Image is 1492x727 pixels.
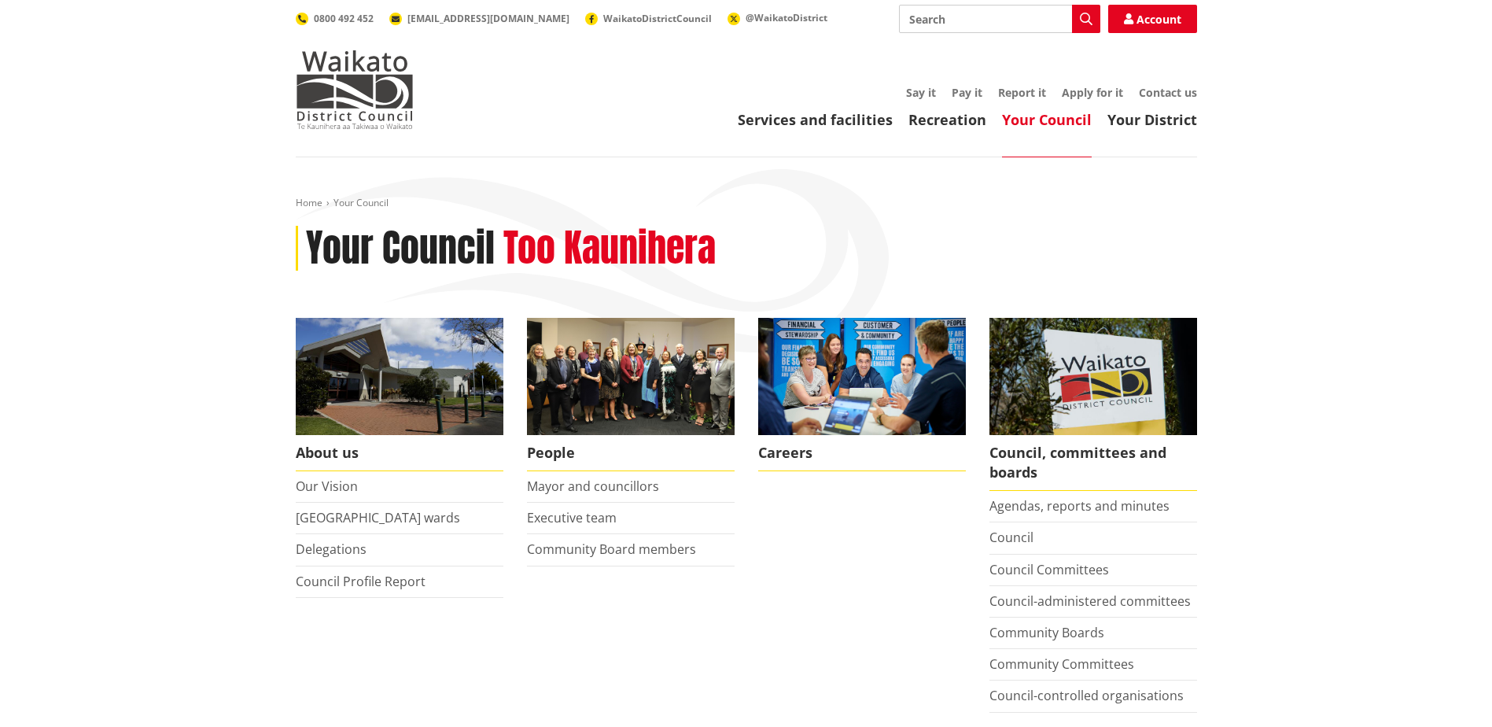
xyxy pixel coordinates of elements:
a: Home [296,196,322,209]
input: Search input [899,5,1100,33]
a: Council Committees [989,561,1109,578]
img: WDC Building 0015 [296,318,503,435]
a: Mayor and councillors [527,478,659,495]
span: WaikatoDistrictCouncil [603,12,712,25]
a: [EMAIL_ADDRESS][DOMAIN_NAME] [389,12,569,25]
a: Council [989,529,1033,546]
a: Careers [758,318,966,471]
a: WaikatoDistrictCouncil [585,12,712,25]
span: [EMAIL_ADDRESS][DOMAIN_NAME] [407,12,569,25]
img: 2022 Council [527,318,735,435]
span: About us [296,435,503,471]
a: Recreation [908,110,986,129]
a: Council-controlled organisations [989,687,1184,704]
a: Delegations [296,541,367,558]
a: Say it [906,85,936,100]
a: 0800 492 452 [296,12,374,25]
a: Council-administered committees [989,592,1191,610]
nav: breadcrumb [296,197,1197,210]
span: People [527,435,735,471]
img: Office staff in meeting - Career page [758,318,966,435]
a: Your Council [1002,110,1092,129]
a: Community Boards [989,624,1104,641]
h1: Your Council [306,226,495,271]
span: Council, committees and boards [989,435,1197,491]
span: @WaikatoDistrict [746,11,827,24]
a: @WaikatoDistrict [728,11,827,24]
span: Careers [758,435,966,471]
img: Waikato-District-Council-sign [989,318,1197,435]
a: Agendas, reports and minutes [989,497,1170,515]
a: WDC Building 0015 About us [296,318,503,471]
a: Waikato-District-Council-sign Council, committees and boards [989,318,1197,491]
a: Executive team [527,509,617,526]
a: Apply for it [1062,85,1123,100]
img: Waikato District Council - Te Kaunihera aa Takiwaa o Waikato [296,50,414,129]
a: Community Board members [527,541,696,558]
a: Council Profile Report [296,573,425,590]
a: 2022 Council People [527,318,735,471]
span: 0800 492 452 [314,12,374,25]
a: [GEOGRAPHIC_DATA] wards [296,509,460,526]
a: Your District [1107,110,1197,129]
a: Pay it [952,85,982,100]
a: Account [1108,5,1197,33]
a: Our Vision [296,478,358,495]
span: Your Council [333,196,389,209]
a: Services and facilities [738,110,893,129]
a: Community Committees [989,655,1134,673]
a: Report it [998,85,1046,100]
h2: Too Kaunihera [503,226,716,271]
a: Contact us [1139,85,1197,100]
